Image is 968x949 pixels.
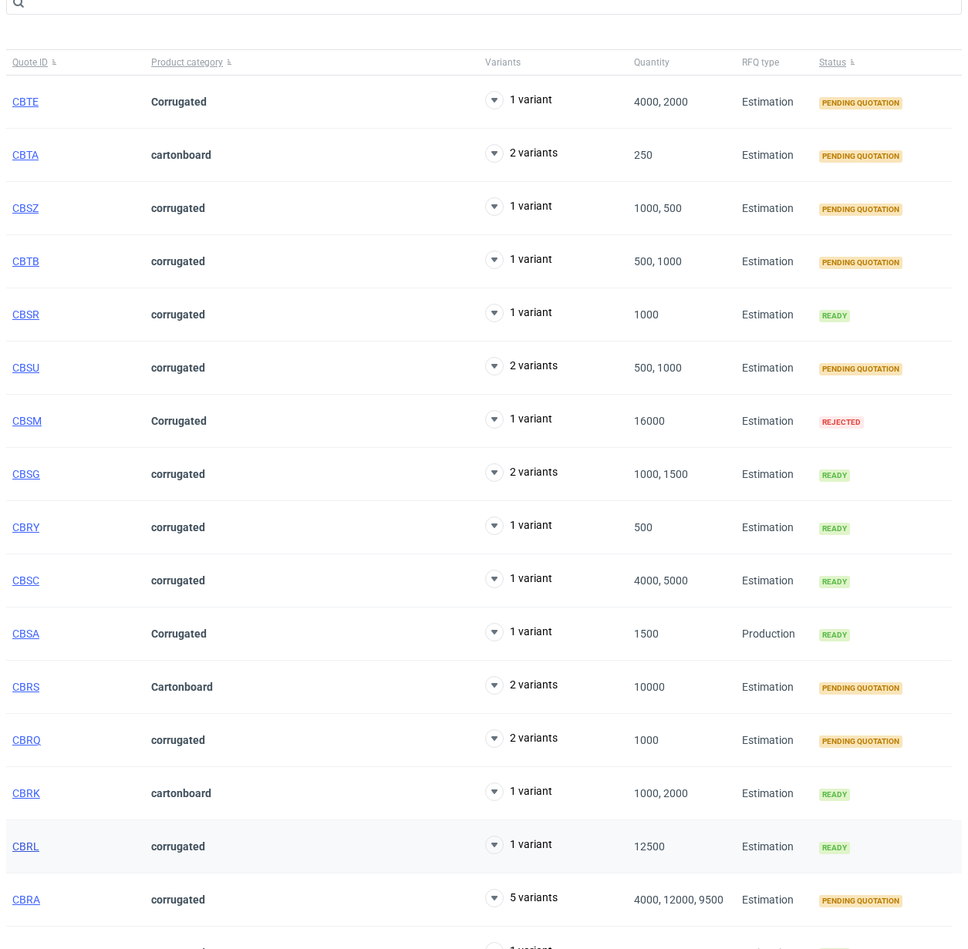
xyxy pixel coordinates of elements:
[819,629,850,641] span: Ready
[151,96,207,108] strong: Corrugated
[634,840,665,853] span: 12500
[634,56,670,69] span: Quantity
[819,735,902,748] span: Pending quotation
[12,149,39,161] span: CBTA
[819,895,902,907] span: Pending quotation
[485,304,552,322] button: 1 variant
[151,56,223,69] span: Product category
[736,767,813,820] div: Estimation
[634,415,665,427] span: 16000
[12,893,40,906] a: CBRA
[12,840,39,853] span: CBRL
[736,554,813,607] div: Estimation
[742,56,779,69] span: RFQ type
[485,570,552,588] button: 1 variant
[736,714,813,767] div: Estimation
[12,415,42,427] a: CBSM
[736,873,813,927] div: Estimation
[634,362,682,374] span: 500, 1000
[819,310,850,322] span: Ready
[736,501,813,554] div: Estimation
[151,840,205,853] strong: corrugated
[12,787,40,799] a: CBRK
[634,202,682,214] span: 1000, 500
[12,202,39,214] a: CBSZ
[485,623,552,641] button: 1 variant
[819,789,850,801] span: Ready
[12,468,40,480] a: CBSG
[151,415,207,427] strong: Corrugated
[634,308,659,321] span: 1000
[634,734,659,746] span: 1000
[485,889,558,907] button: 5 variants
[6,50,145,75] button: Quote ID
[151,734,205,746] strong: corrugated
[12,255,39,268] a: CBTB
[485,144,558,163] button: 2 variants
[819,97,902,109] span: Pending quotation
[819,257,902,269] span: Pending quotation
[634,681,665,693] span: 10000
[485,782,552,801] button: 1 variant
[12,521,39,533] span: CBRY
[736,661,813,714] div: Estimation
[819,56,846,69] span: Status
[151,149,211,161] strong: cartonboard
[634,893,723,906] span: 4000, 12000, 9500
[145,50,479,75] button: Product category
[151,893,205,906] strong: corrugated
[485,836,552,854] button: 1 variant
[485,463,558,482] button: 2 variants
[485,676,558,695] button: 2 variants
[736,235,813,288] div: Estimation
[12,96,39,108] a: CBTE
[736,76,813,129] div: Estimation
[736,395,813,448] div: Estimation
[634,255,682,268] span: 500, 1000
[151,574,205,587] strong: corrugated
[736,342,813,395] div: Estimation
[12,56,48,69] span: Quote ID
[151,308,205,321] strong: corrugated
[819,523,850,535] span: Ready
[634,149,653,161] span: 250
[12,681,39,693] a: CBRS
[151,468,205,480] strong: corrugated
[634,521,653,533] span: 500
[485,197,552,216] button: 1 variant
[151,362,205,374] strong: corrugated
[485,410,552,429] button: 1 variant
[151,787,211,799] strong: cartonboard
[819,842,850,854] span: Ready
[12,574,39,587] span: CBSC
[634,468,688,480] span: 1000, 1500
[12,362,39,374] a: CBSU
[485,517,552,535] button: 1 variant
[485,56,521,69] span: Variants
[12,734,41,746] a: CBRQ
[736,820,813,873] div: Estimation
[819,204,902,216] span: Pending quotation
[736,129,813,182] div: Estimation
[634,574,688,587] span: 4000, 5000
[819,682,902,695] span: Pending quotation
[485,251,552,269] button: 1 variant
[736,288,813,342] div: Estimation
[634,787,688,799] span: 1000, 2000
[12,628,39,640] a: CBSA
[819,576,850,588] span: Ready
[485,91,552,109] button: 1 variant
[485,729,558,748] button: 2 variants
[151,521,205,533] strong: corrugated
[151,202,205,214] strong: corrugated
